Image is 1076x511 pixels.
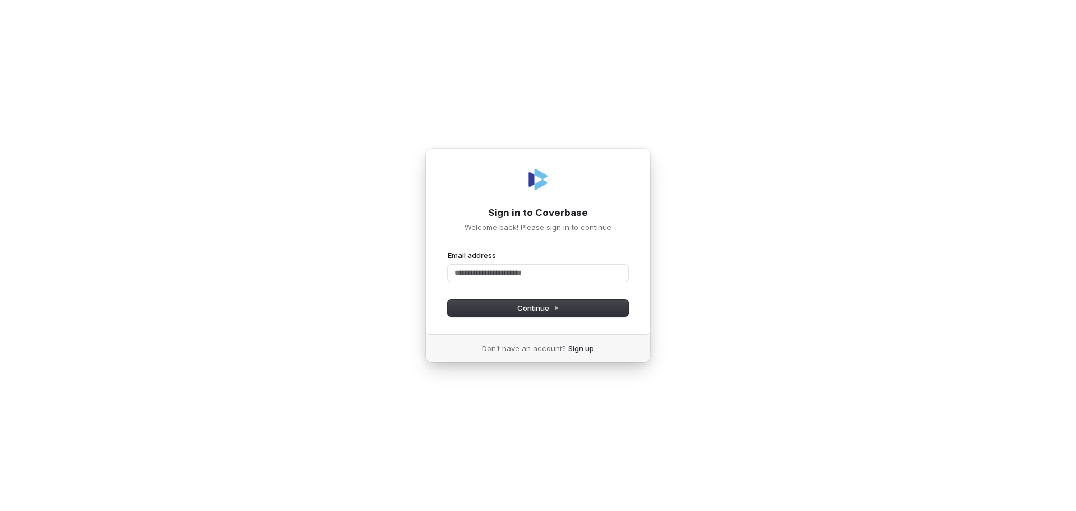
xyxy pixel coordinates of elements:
h1: Sign in to Coverbase [448,206,628,220]
p: Welcome back! Please sign in to continue [448,222,628,232]
img: Coverbase [525,166,551,193]
label: Email address [448,250,496,260]
span: Don’t have an account? [482,343,566,353]
a: Sign up [568,343,594,353]
button: Continue [448,300,628,316]
span: Continue [517,303,559,313]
